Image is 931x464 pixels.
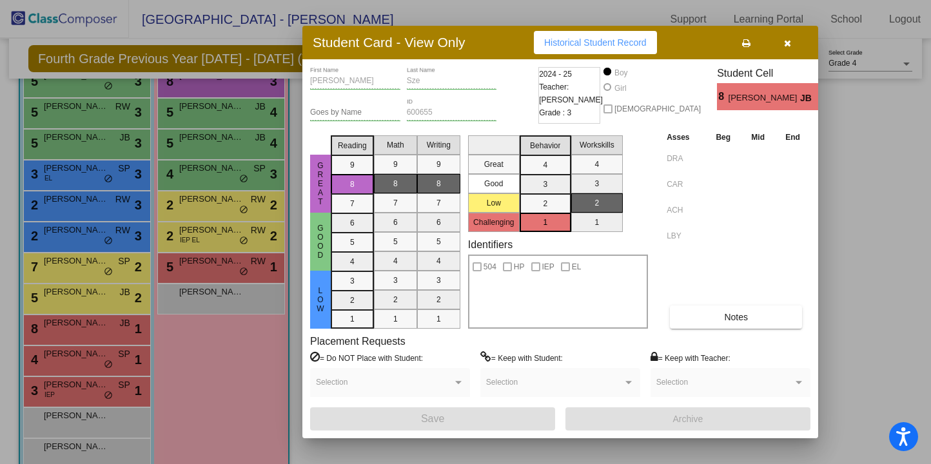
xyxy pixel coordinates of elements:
[310,335,406,347] label: Placement Requests
[800,92,818,105] span: JB
[315,161,326,206] span: Great
[741,130,775,144] th: Mid
[544,37,647,48] span: Historical Student Record
[484,259,496,275] span: 504
[614,67,628,79] div: Boy
[614,101,701,117] span: [DEMOGRAPHIC_DATA]
[421,413,444,424] span: Save
[775,130,810,144] th: End
[705,130,741,144] th: Beg
[651,351,730,364] label: = Keep with Teacher:
[667,149,702,168] input: assessment
[717,89,728,104] span: 8
[310,407,555,430] button: Save
[315,224,326,260] span: Good
[667,226,702,246] input: assessment
[514,259,525,275] span: HP
[539,106,571,119] span: Grade : 3
[724,312,748,322] span: Notes
[614,82,627,94] div: Girl
[673,414,703,424] span: Archive
[663,130,705,144] th: Asses
[667,175,702,194] input: assessment
[729,92,800,105] span: [PERSON_NAME]
[667,200,702,220] input: assessment
[315,286,326,313] span: Low
[717,67,829,79] h3: Student Cell
[818,89,829,104] span: 1
[310,108,400,117] input: goes by name
[480,351,563,364] label: = Keep with Student:
[539,68,572,81] span: 2024 - 25
[534,31,657,54] button: Historical Student Record
[539,81,603,106] span: Teacher: [PERSON_NAME]
[670,305,802,329] button: Notes
[572,259,582,275] span: EL
[407,108,497,117] input: Enter ID
[565,407,810,430] button: Archive
[310,351,423,364] label: = Do NOT Place with Student:
[542,259,554,275] span: IEP
[468,238,513,251] label: Identifiers
[313,34,465,50] h3: Student Card - View Only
